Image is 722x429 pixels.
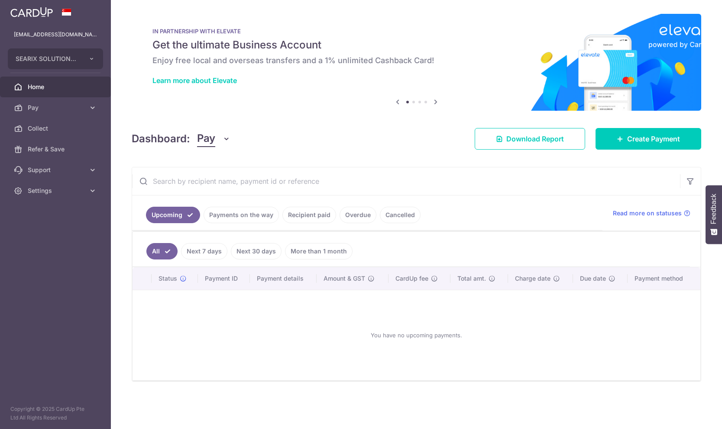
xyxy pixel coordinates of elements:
[197,131,215,147] span: Pay
[132,131,190,147] h4: Dashboard:
[710,194,718,224] span: Feedback
[197,131,230,147] button: Pay
[285,243,353,259] a: More than 1 month
[250,267,317,290] th: Payment details
[395,274,428,283] span: CardUp fee
[28,103,85,112] span: Pay
[159,274,177,283] span: Status
[28,145,85,154] span: Refer & Save
[14,30,97,39] p: [EMAIL_ADDRESS][DOMAIN_NAME]
[515,274,550,283] span: Charge date
[506,134,564,144] span: Download Report
[596,128,701,150] a: Create Payment
[457,274,486,283] span: Total amt.
[28,83,85,91] span: Home
[28,186,85,195] span: Settings
[231,243,282,259] a: Next 30 days
[340,207,376,223] a: Overdue
[198,267,249,290] th: Payment ID
[380,207,421,223] a: Cancelled
[152,38,680,52] h5: Get the ultimate Business Account
[204,207,279,223] a: Payments on the way
[580,274,606,283] span: Due date
[613,209,682,218] span: Read more on statuses
[152,28,680,35] p: IN PARTNERSHIP WITH ELEVATE
[627,134,680,144] span: Create Payment
[28,166,85,174] span: Support
[10,7,53,17] img: CardUp
[613,209,690,218] a: Read more on statuses
[475,128,585,150] a: Download Report
[152,76,237,85] a: Learn more about Elevate
[324,274,365,283] span: Amount & GST
[16,54,80,63] span: SEARIX SOLUTIONS INTERNATIONAL PTE. LTD.
[132,14,701,111] img: Renovation banner
[28,124,85,133] span: Collect
[146,243,178,259] a: All
[146,207,200,223] a: Upcoming
[143,297,690,373] div: You have no upcoming payments.
[8,48,103,69] button: SEARIX SOLUTIONS INTERNATIONAL PTE. LTD.
[628,267,700,290] th: Payment method
[152,55,680,66] h6: Enjoy free local and overseas transfers and a 1% unlimited Cashback Card!
[181,243,227,259] a: Next 7 days
[706,185,722,244] button: Feedback - Show survey
[282,207,336,223] a: Recipient paid
[132,167,680,195] input: Search by recipient name, payment id or reference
